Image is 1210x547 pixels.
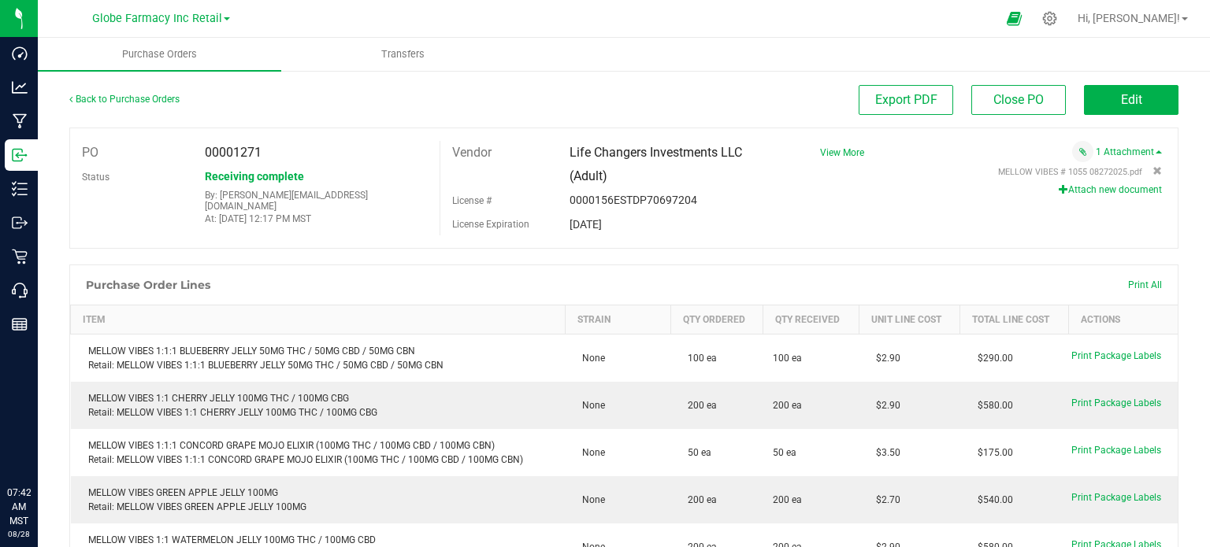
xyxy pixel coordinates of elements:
span: Life Changers Investments LLC (Adult) [570,145,742,183]
label: PO [82,141,98,164]
a: Purchase Orders [38,38,281,71]
span: 0000156ESTDP70697204 [570,194,697,206]
h1: Purchase Order Lines [86,279,210,291]
span: 200 ea [680,494,717,505]
th: Strain [565,305,670,334]
label: License Expiration [452,217,529,231]
span: View file [998,167,1142,177]
span: None [574,400,605,411]
th: Unit Line Cost [859,305,960,334]
div: MELLOW VIBES 1:1:1 BLUEBERRY JELLY 50MG THC / 50MG CBD / 50MG CBN Retail: MELLOW VIBES 1:1:1 BLUE... [80,344,556,372]
span: Print Package Labels [1071,492,1161,503]
button: Export PDF [859,85,953,115]
span: None [574,353,605,364]
inline-svg: Manufacturing [12,113,28,129]
span: $3.50 [868,447,900,458]
span: Open Ecommerce Menu [997,3,1032,34]
span: Hi, [PERSON_NAME]! [1078,12,1180,24]
p: 07:42 AM MST [7,486,31,528]
span: $540.00 [970,494,1013,505]
div: MELLOW VIBES 1:1 CHERRY JELLY 100MG THC / 100MG CBG Retail: MELLOW VIBES 1:1 CHERRY JELLY 100MG T... [80,391,556,419]
p: At: [DATE] 12:17 PM MST [205,213,427,224]
span: 100 ea [773,351,802,365]
iframe: Resource center [16,421,63,468]
span: 100 ea [680,353,717,364]
div: MELLOW VIBES GREEN APPLE JELLY 100MG Retail: MELLOW VIBES GREEN APPLE JELLY 100MG [80,486,556,514]
span: Attach a document [1072,141,1093,162]
inline-svg: Analytics [12,79,28,95]
span: $2.90 [868,353,900,364]
span: Edit [1121,92,1142,107]
iframe: Resource center unread badge [46,419,65,438]
span: Close PO [993,92,1044,107]
span: $290.00 [970,353,1013,364]
label: Status [82,165,109,189]
span: $175.00 [970,447,1013,458]
a: Back to Purchase Orders [69,94,180,105]
inline-svg: Retail [12,249,28,264]
span: 50 ea [773,445,796,460]
inline-svg: Reports [12,316,28,332]
label: License # [452,189,492,213]
span: Print All [1128,279,1162,290]
button: Attach new document [1059,183,1162,197]
th: Qty Ordered [670,305,763,334]
th: Item [71,305,566,334]
inline-svg: Inbound [12,147,28,163]
a: Transfers [281,38,525,71]
p: 08/28 [7,528,31,540]
a: View More [820,147,864,158]
span: None [574,447,605,458]
th: Actions [1069,305,1178,334]
span: Print Package Labels [1071,397,1161,408]
div: Manage settings [1040,11,1060,26]
span: $2.90 [868,400,900,411]
inline-svg: Call Center [12,283,28,298]
button: Close PO [971,85,1066,115]
div: MELLOW VIBES 1:1:1 CONCORD GRAPE MOJO ELIXIR (100MG THC / 100MG CBD / 100MG CBN) Retail: MELLOW V... [80,438,556,467]
span: Export PDF [875,92,937,107]
span: 50 ea [680,447,711,458]
span: [DATE] [570,218,602,231]
span: Purchase Orders [101,47,218,61]
span: $580.00 [970,400,1013,411]
inline-svg: Inventory [12,181,28,197]
span: Print Package Labels [1071,445,1161,456]
span: None [574,494,605,505]
th: Qty Received [763,305,859,334]
span: 200 ea [773,398,802,412]
span: Print Package Labels [1071,350,1161,361]
button: Edit [1084,85,1178,115]
label: Vendor [452,141,492,164]
span: 200 ea [680,400,717,411]
inline-svg: Outbound [12,215,28,231]
p: By: [PERSON_NAME][EMAIL_ADDRESS][DOMAIN_NAME] [205,190,427,212]
span: $2.70 [868,494,900,505]
span: 200 ea [773,493,802,507]
a: 1 Attachment [1096,146,1162,157]
span: Receiving complete [205,170,304,183]
span: Globe Farmacy Inc Retail [92,12,222,25]
th: Total Line Cost [960,305,1069,334]
span: Transfers [360,47,446,61]
span: Remove attachment [1152,166,1162,177]
inline-svg: Dashboard [12,46,28,61]
span: 00001271 [205,145,262,160]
